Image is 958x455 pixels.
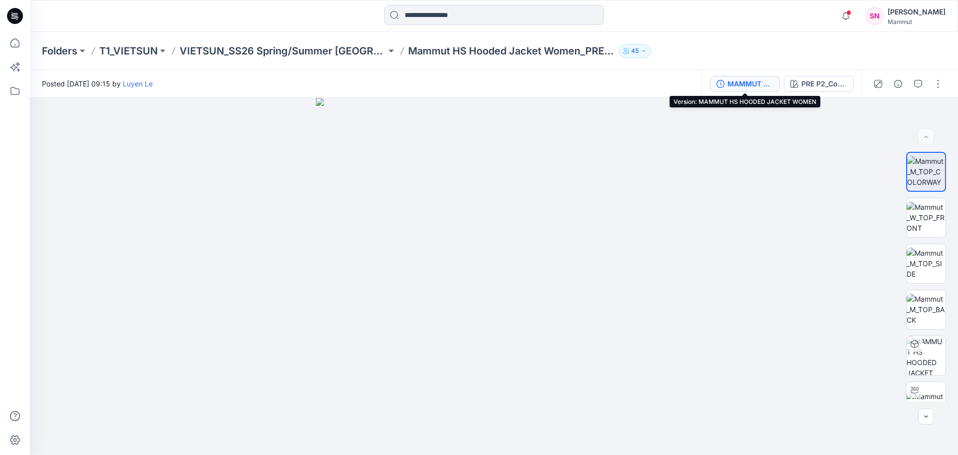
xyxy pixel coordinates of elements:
div: PRE P2_Comment [801,78,847,89]
img: eyJhbGciOiJIUzI1NiIsImtpZCI6IjAiLCJzbHQiOiJzZXMiLCJ0eXAiOiJKV1QifQ.eyJkYXRhIjp7InR5cGUiOiJzdG9yYW... [316,98,673,455]
img: MAMMUT HS HOODED JACKET WOMEN PRE P2_Comment [907,336,946,375]
span: Posted [DATE] 09:15 by [42,78,153,89]
img: Mammut_M_TOP_BACK [907,294,946,325]
a: VIETSUN_SS26 Spring/Summer [GEOGRAPHIC_DATA] [180,44,386,58]
div: SN [866,7,884,25]
a: T1_VIETSUN [99,44,158,58]
button: 45 [619,44,651,58]
button: Details [890,76,906,92]
div: [PERSON_NAME] [888,6,946,18]
button: PRE P2_Comment [784,76,854,92]
img: Mammut_W_TOP_FRONT [907,202,946,233]
img: Mammut_M_TOP_TT [907,391,946,412]
img: Mammut_M_TOP_SIDE [907,248,946,279]
div: MAMMUT HS HOODED JACKET WOMEN [727,78,773,89]
p: Mammut HS Hooded Jacket Women_PRE P2 [408,44,615,58]
div: Mammut [888,18,946,25]
a: Folders [42,44,77,58]
button: MAMMUT HS HOODED JACKET WOMEN [710,76,780,92]
img: Mammut_M_TOP_COLORWAY [907,156,945,187]
p: 45 [631,45,639,56]
a: Luyen Le [123,79,153,88]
